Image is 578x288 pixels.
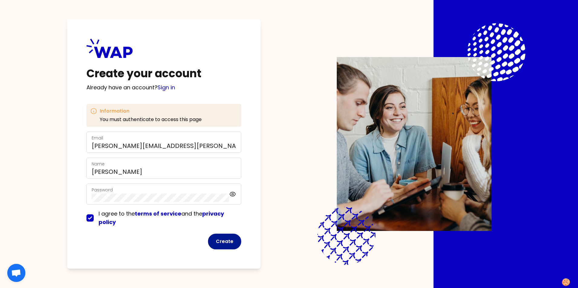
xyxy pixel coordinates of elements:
label: Password [92,187,113,193]
button: Create [208,234,241,249]
p: Already have an account? [86,83,241,92]
img: Description [337,57,492,231]
a: terms of service [135,210,181,217]
p: You must authenticate to access this page [100,116,202,123]
h3: Information [100,107,202,115]
div: Open chat [7,264,25,282]
label: Email [92,135,103,141]
label: Name [92,161,105,167]
span: I agree to the and the [99,210,224,226]
h1: Create your account [86,68,241,80]
a: Sign in [157,84,175,91]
